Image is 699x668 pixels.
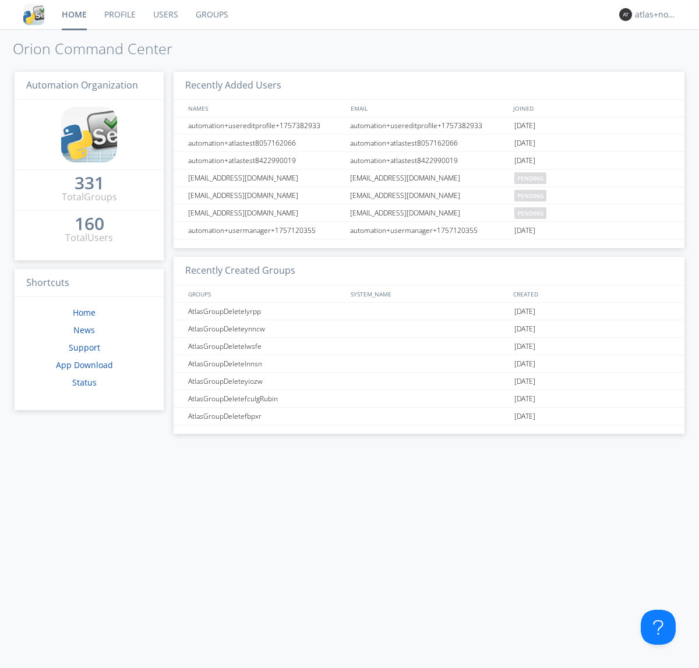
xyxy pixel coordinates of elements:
[61,107,117,162] img: cddb5a64eb264b2086981ab96f4c1ba7
[185,222,347,239] div: automation+usermanager+1757120355
[174,320,684,338] a: AtlasGroupDeleteynncw[DATE]
[514,320,535,338] span: [DATE]
[510,285,673,302] div: CREATED
[174,390,684,408] a: AtlasGroupDeletefculgRubin[DATE]
[69,342,100,353] a: Support
[347,187,511,204] div: [EMAIL_ADDRESS][DOMAIN_NAME]
[348,285,510,302] div: SYSTEM_NAME
[72,377,97,388] a: Status
[75,177,104,190] a: 331
[185,169,347,186] div: [EMAIL_ADDRESS][DOMAIN_NAME]
[174,169,684,187] a: [EMAIL_ADDRESS][DOMAIN_NAME][EMAIL_ADDRESS][DOMAIN_NAME]pending
[347,222,511,239] div: automation+usermanager+1757120355
[514,190,546,202] span: pending
[514,355,535,373] span: [DATE]
[348,100,510,116] div: EMAIL
[347,204,511,221] div: [EMAIL_ADDRESS][DOMAIN_NAME]
[185,187,347,204] div: [EMAIL_ADDRESS][DOMAIN_NAME]
[510,100,673,116] div: JOINED
[185,373,347,390] div: AtlasGroupDeleteyiozw
[174,373,684,390] a: AtlasGroupDeleteyiozw[DATE]
[514,117,535,135] span: [DATE]
[185,117,347,134] div: automation+usereditprofile+1757382933
[174,204,684,222] a: [EMAIL_ADDRESS][DOMAIN_NAME][EMAIL_ADDRESS][DOMAIN_NAME]pending
[73,307,96,318] a: Home
[514,408,535,425] span: [DATE]
[174,135,684,152] a: automation+atlastest8057162066automation+atlastest8057162066[DATE]
[174,408,684,425] a: AtlasGroupDeletefbpxr[DATE]
[23,4,44,25] img: cddb5a64eb264b2086981ab96f4c1ba7
[347,117,511,134] div: automation+usereditprofile+1757382933
[56,359,113,370] a: App Download
[514,135,535,152] span: [DATE]
[514,338,535,355] span: [DATE]
[75,218,104,229] div: 160
[514,172,546,184] span: pending
[514,207,546,219] span: pending
[73,324,95,335] a: News
[347,135,511,151] div: automation+atlastest8057162066
[347,169,511,186] div: [EMAIL_ADDRESS][DOMAIN_NAME]
[26,79,138,91] span: Automation Organization
[514,222,535,239] span: [DATE]
[65,231,113,245] div: Total Users
[174,222,684,239] a: automation+usermanager+1757120355automation+usermanager+1757120355[DATE]
[185,135,347,151] div: automation+atlastest8057162066
[185,408,347,425] div: AtlasGroupDeletefbpxr
[514,152,535,169] span: [DATE]
[635,9,679,20] div: atlas+nodispatch
[185,152,347,169] div: automation+atlastest8422990019
[174,355,684,373] a: AtlasGroupDeletelnnsn[DATE]
[174,152,684,169] a: automation+atlastest8422990019automation+atlastest8422990019[DATE]
[347,152,511,169] div: automation+atlastest8422990019
[174,72,684,100] h3: Recently Added Users
[15,269,164,298] h3: Shortcuts
[619,8,632,21] img: 373638.png
[185,390,347,407] div: AtlasGroupDeletefculgRubin
[514,373,535,390] span: [DATE]
[185,355,347,372] div: AtlasGroupDeletelnnsn
[174,257,684,285] h3: Recently Created Groups
[185,204,347,221] div: [EMAIL_ADDRESS][DOMAIN_NAME]
[185,303,347,320] div: AtlasGroupDeletelyrpp
[174,187,684,204] a: [EMAIL_ADDRESS][DOMAIN_NAME][EMAIL_ADDRESS][DOMAIN_NAME]pending
[185,320,347,337] div: AtlasGroupDeleteynncw
[514,303,535,320] span: [DATE]
[185,338,347,355] div: AtlasGroupDeletelwsfe
[62,190,117,204] div: Total Groups
[174,338,684,355] a: AtlasGroupDeletelwsfe[DATE]
[641,610,676,645] iframe: Toggle Customer Support
[75,177,104,189] div: 331
[75,218,104,231] a: 160
[185,100,345,116] div: NAMES
[514,390,535,408] span: [DATE]
[185,285,345,302] div: GROUPS
[174,303,684,320] a: AtlasGroupDeletelyrpp[DATE]
[174,117,684,135] a: automation+usereditprofile+1757382933automation+usereditprofile+1757382933[DATE]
